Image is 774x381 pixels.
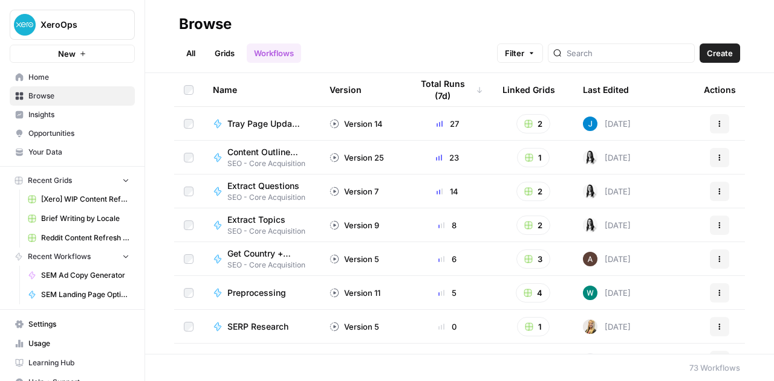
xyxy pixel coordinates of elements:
span: [Xero] WIP Content Refresh [41,194,129,205]
button: Recent Workflows [10,248,135,266]
div: 27 [412,118,483,130]
a: Extract TopicsSEO - Core Acquisition [213,214,310,237]
span: Brief Writing by Locale [41,213,129,224]
a: [Xero] WIP Content Refresh [22,190,135,209]
a: Extract QuestionsSEO - Core Acquisition [213,180,310,203]
span: Recent Grids [28,175,72,186]
a: Settings [10,315,135,334]
div: [DATE] [583,353,631,368]
img: vaiar9hhcrg879pubqop5lsxqhgw [583,286,597,300]
img: XeroOps Logo [14,14,36,36]
div: 14 [412,185,483,197]
div: 0 [412,321,483,333]
a: SEM Landing Page Optimisation Recommendations (v2) [22,285,135,304]
img: f85hw8tywoplficgl91lqp4dk9qs [583,117,597,131]
button: 2 [516,216,550,235]
div: Version 5 [330,321,379,333]
a: Workflows [247,43,301,63]
div: Version 7 [330,185,379,197]
a: All [179,43,203,63]
button: Create [700,43,740,63]
a: Get Country + Brand Kit IDSEO - Core Acquisition [213,248,310,271]
span: Home [28,72,129,83]
button: Recent Grids [10,171,135,190]
div: Version 14 [330,118,383,130]
span: Content Outline Creation [227,146,301,158]
span: SERP Research [227,321,288,333]
a: Reddit Content Refresh - Single URL [22,228,135,248]
a: Grids [207,43,242,63]
a: Preprocessing [213,287,310,299]
div: Version 11 [330,287,380,299]
div: 8 [412,219,483,231]
img: wtbmvrjo3qvncyiyitl6zoukl9gz [583,252,597,266]
span: Tray Page Update Automation [227,118,301,130]
span: Get Country + Brand Kit ID [227,248,301,260]
div: 6 [412,253,483,265]
a: Browse [10,86,135,106]
span: Preprocessing [227,287,286,299]
button: Workspace: XeroOps [10,10,135,40]
div: Version 5 [330,253,379,265]
div: Linked Grids [502,73,555,106]
a: SERP Research [213,321,310,333]
button: 2 [516,114,550,133]
span: Reddit Content Refresh - Single URL [41,232,129,243]
div: Version 9 [330,219,379,231]
span: Opportunities [28,128,129,139]
span: SEO - Core Acquisition [227,158,310,169]
span: Create [707,47,733,59]
span: Recent Workflows [28,251,91,262]
span: New [58,48,76,60]
div: 23 [412,152,483,164]
span: SEO - Core Acquisition [227,260,310,271]
span: Your Data [28,147,129,158]
div: [DATE] [583,218,631,232]
div: Version 25 [330,152,384,164]
button: 4 [516,283,550,303]
span: Filter [505,47,524,59]
span: Learning Hub [28,357,129,368]
div: [DATE] [583,286,631,300]
input: Search [567,47,689,59]
span: Usage [28,338,129,349]
div: 73 Workflows [689,362,740,374]
div: Total Runs (7d) [412,73,483,106]
button: 1 [517,317,550,336]
button: 2 [516,182,550,201]
a: Insights [10,105,135,124]
div: 5 [412,287,483,299]
div: Last Edited [583,73,629,106]
div: Actions [704,73,736,106]
div: [DATE] [583,252,631,266]
div: Version [330,73,362,106]
span: SEO - Core Acquisition [227,226,305,237]
div: [DATE] [583,117,631,131]
span: SEM Landing Page Optimisation Recommendations (v2) [41,289,129,300]
div: Browse [179,14,232,34]
button: 3 [516,249,550,269]
div: Name [213,73,310,106]
a: Usage [10,334,135,353]
div: [DATE] [583,150,631,165]
span: Insights [28,109,129,120]
button: New [10,45,135,63]
a: SEM Ad Copy Generator [22,266,135,285]
div: [DATE] [583,319,631,334]
a: Home [10,68,135,87]
span: SEM Ad Copy Generator [41,270,129,281]
img: zka6akx770trzh69562he2ydpv4t [583,218,597,232]
a: Content Outline CreationSEO - Core Acquisition [213,146,310,169]
span: SEO - Core Acquisition [227,192,309,203]
img: ygsh7oolkwauxdw54hskm6m165th [583,319,597,334]
span: Extract Topics [227,214,296,226]
a: Brief Writing by Locale [22,209,135,228]
span: XeroOps [41,19,114,31]
span: Browse [28,91,129,101]
a: Learning Hub [10,353,135,373]
a: Opportunities [10,124,135,143]
img: zka6akx770trzh69562he2ydpv4t [583,150,597,165]
span: Extract Questions [227,180,299,192]
button: 1 [517,148,550,167]
a: Tray Page Update Automation [213,118,310,130]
